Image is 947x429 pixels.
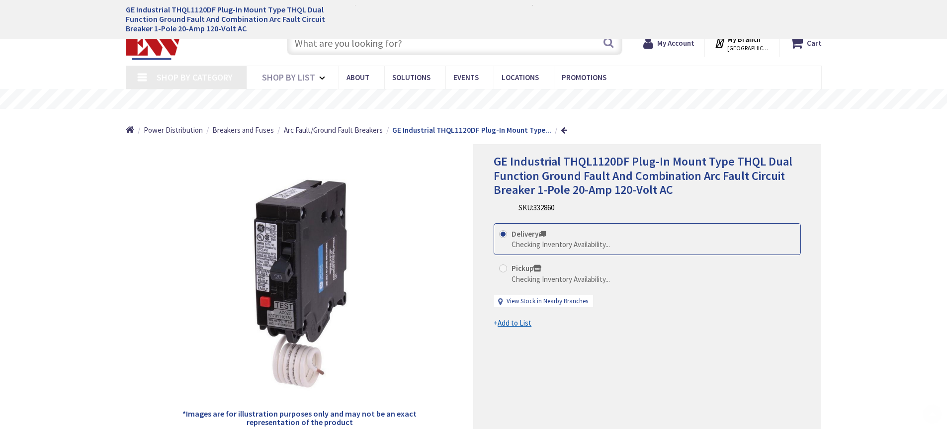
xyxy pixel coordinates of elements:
input: What are you looking for? [287,30,622,55]
span: Solutions [392,73,430,82]
a: Breakers and Fuses [212,125,274,135]
a: View Stock in Nearby Branches [507,297,588,306]
img: GE Industrial THQL1120DF Plug-In Mount Type THQL Dual Function Ground Fault And Combination Arc F... [181,165,418,402]
a: Arc Fault/Ground Fault Breakers [284,125,383,135]
h5: *Images are for illustration purposes only and may not be an exact representation of the product [181,410,418,427]
a: Power Distribution [144,125,203,135]
span: Shop By List [262,72,315,83]
strong: Pickup [512,263,541,273]
span: GE Industrial THQL1120DF Plug-In Mount Type THQL Dual Function Ground Fault And Combination Arc F... [494,154,792,198]
div: My Branch [GEOGRAPHIC_DATA], [GEOGRAPHIC_DATA] [714,34,770,52]
div: Checking Inventory Availability... [512,239,610,250]
span: About [346,73,369,82]
span: + [494,318,531,328]
span: 332860 [533,203,554,212]
strong: Delivery [512,229,546,239]
span: [GEOGRAPHIC_DATA], [GEOGRAPHIC_DATA] [727,44,770,52]
strong: My Branch [727,34,761,44]
div: SKU: [518,202,554,213]
span: Locations [502,73,539,82]
strong: My Account [657,38,694,48]
a: +Add to List [494,318,531,328]
div: Checking Inventory Availability... [512,274,610,284]
h1: GE Industrial THQL1120DF Plug-In Mount Type THQL Dual Function Ground Fault And Combination Arc F... [126,5,348,34]
span: Shop By Category [157,72,233,83]
strong: GE Industrial THQL1120DF Plug-In Mount Type... [392,125,551,135]
a: Cart [790,34,822,52]
span: Events [453,73,479,82]
span: Promotions [562,73,606,82]
u: Add to List [498,318,531,328]
img: Electrical Wholesalers, Inc. [126,29,182,60]
a: My Account [643,34,694,52]
strong: Cart [807,34,822,52]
